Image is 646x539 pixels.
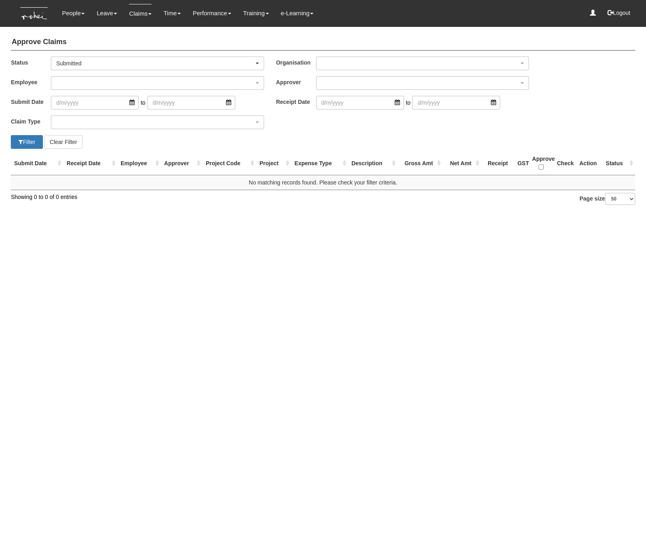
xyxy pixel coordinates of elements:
label: Claim Type [11,115,51,127]
th: Receipt [481,152,514,175]
input: d/m/yyyy [51,96,139,109]
input: d/m/yyyy [316,96,404,109]
label: Status [11,57,51,68]
th: Project : activate to sort column ascending [256,152,291,175]
h4: Approve Claims [11,34,635,51]
th: Submit Date : activate to sort column ascending [11,152,63,175]
a: Leave [97,4,117,22]
input: d/m/yyyy [412,96,500,109]
select: Page size [605,193,635,205]
label: Page size [579,193,635,205]
a: People [62,4,85,22]
label: Receipt Date [276,96,316,107]
a: Training [243,4,269,22]
button: Filter [11,135,43,149]
label: Organisation [276,57,316,68]
th: Employee : activate to sort column ascending [117,152,161,175]
button: Logout [602,3,636,22]
th: Expense Type : activate to sort column ascending [291,152,348,175]
th: Status : activate to sort column ascending [603,152,635,175]
th: Approve [529,152,554,175]
td: No matching records found. Please check your filter criteria. [11,175,635,190]
th: Approver : activate to sort column ascending [161,152,203,175]
th: GST [514,152,529,175]
input: d/m/yyyy [147,96,235,109]
th: Project Code : activate to sort column ascending [202,152,256,175]
span: to [139,96,147,109]
label: Submit Date [11,96,51,107]
button: Clear Filter [44,135,82,149]
button: Submitted [51,57,264,70]
th: Gross Amt : activate to sort column ascending [398,152,443,175]
a: Time [164,4,181,22]
div: Submitted [56,59,254,67]
th: Check [554,152,574,175]
th: Description : activate to sort column ascending [348,152,398,175]
a: Claims [129,4,151,23]
a: Performance [193,4,231,22]
label: Approver [276,76,316,88]
a: e-Learning [281,4,314,22]
th: Net Amt : activate to sort column ascending [443,152,481,175]
th: Receipt Date : activate to sort column ascending [63,152,117,175]
span: to [404,96,413,109]
label: Employee [11,76,51,88]
th: Action [574,152,603,175]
